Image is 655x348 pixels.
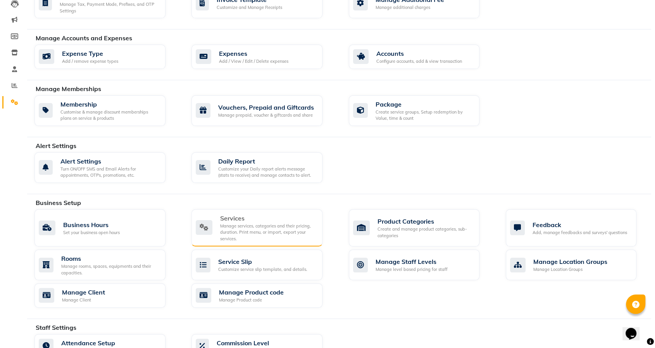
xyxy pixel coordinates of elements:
a: Manage Staff LevelsManage level based pricing for staff [349,250,494,280]
div: Manage level based pricing for staff [376,266,448,273]
div: Set your business open hours [63,229,120,236]
div: Accounts [376,49,462,58]
a: FeedbackAdd, manage feedbacks and surveys' questions [506,209,651,247]
div: Rooms [61,254,159,263]
div: Configure accounts, add & view transaction [376,58,462,65]
div: Membership [60,100,159,109]
div: Manage Product code [219,297,284,303]
div: Feedback [533,220,627,229]
div: Manage Product code [219,288,284,297]
div: Manage Client [62,297,105,303]
div: Alert Settings [60,157,159,166]
a: PackageCreate service groups, Setup redemption by Value, time & count [349,95,494,126]
a: ExpensesAdd / View / Edit / Delete expenses [191,45,337,69]
div: Customize your Daily report alerts message (stats to receive) and manage contacts to alert. [218,166,316,179]
div: Turn ON/OFF SMS and Email Alerts for appointments, OTPs, promotions, etc. [60,166,159,179]
div: Customize and Manage Receipts [217,4,282,11]
a: Service SlipCustomize service slip template, and details. [191,250,337,280]
div: Manage Location Groups [533,257,607,266]
div: Customise & manage discount memberships plans on service & products [60,109,159,122]
div: Manage Tax, Payment Mode, Prefixes, and OTP Settings [60,1,159,14]
div: Manage Staff Levels [376,257,448,266]
a: Alert SettingsTurn ON/OFF SMS and Email Alerts for appointments, OTPs, promotions, etc. [34,152,180,183]
a: Product CategoriesCreate and manage product categories, sub-categories [349,209,494,247]
a: Vouchers, Prepaid and GiftcardsManage prepaid, voucher & giftcards and share [191,95,337,126]
iframe: chat widget [622,317,647,340]
div: Daily Report [218,157,316,166]
a: Manage ClientManage Client [34,283,180,308]
a: ServicesManage services, categories and their pricing, duration. Print menu, or import, export yo... [191,209,337,247]
div: Manage additional charges [376,4,444,11]
div: Commission Level [217,338,274,348]
div: Services [220,214,316,223]
div: Package [376,100,474,109]
div: Manage rooms, spaces, equipments and their capacities. [61,263,159,276]
div: Manage prepaid, voucher & giftcards and share [218,112,314,119]
div: Manage Client [62,288,105,297]
div: Product Categories [377,217,474,226]
div: Add / remove expense types [62,58,118,65]
div: Manage services, categories and their pricing, duration. Print menu, or import, export your servi... [220,223,316,242]
a: RoomsManage rooms, spaces, equipments and their capacities. [34,250,180,280]
div: Manage Location Groups [533,266,607,273]
a: MembershipCustomise & manage discount memberships plans on service & products [34,95,180,126]
div: Create and manage product categories, sub-categories [377,226,474,239]
div: Expenses [219,49,288,58]
a: Manage Product codeManage Product code [191,283,337,308]
div: Create service groups, Setup redemption by Value, time & count [376,109,474,122]
a: Daily ReportCustomize your Daily report alerts message (stats to receive) and manage contacts to ... [191,152,337,183]
div: Service Slip [218,257,307,266]
a: Business HoursSet your business open hours [34,209,180,247]
div: Add / View / Edit / Delete expenses [219,58,288,65]
div: Customize service slip template, and details. [218,266,307,273]
div: Add, manage feedbacks and surveys' questions [533,229,627,236]
div: Attendance Setup [61,338,145,348]
a: AccountsConfigure accounts, add & view transaction [349,45,494,69]
div: Vouchers, Prepaid and Giftcards [218,103,314,112]
a: Expense TypeAdd / remove expense types [34,45,180,69]
div: Business Hours [63,220,120,229]
div: Expense Type [62,49,118,58]
a: Manage Location GroupsManage Location Groups [506,250,651,280]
